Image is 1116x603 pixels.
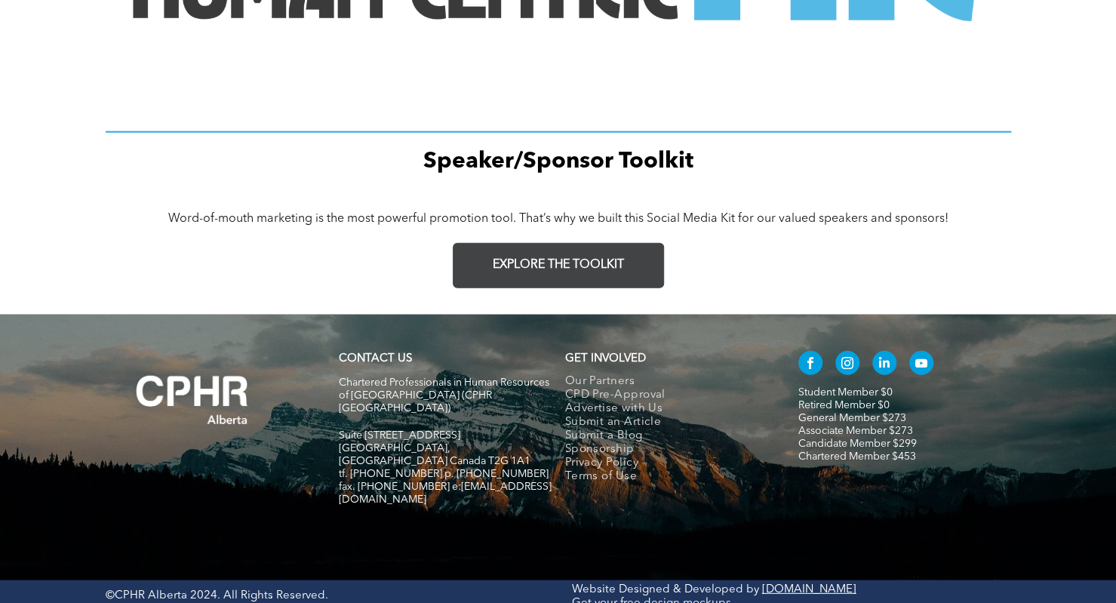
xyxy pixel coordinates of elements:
[339,469,549,479] span: tf. [PHONE_NUMBER] p. [PHONE_NUMBER]
[168,213,948,225] span: Word-of-mouth marketing is the most powerful promotion tool. That’s why we built this Social Medi...
[423,150,693,173] span: Speaker/Sponsor Toolkit
[798,438,917,449] a: Candidate Member $299
[762,584,856,595] a: [DOMAIN_NAME]
[453,243,664,288] a: EXPLORE THE TOOLKIT
[798,387,893,398] a: Student Member $0
[872,351,896,379] a: linkedin
[339,353,412,365] a: CONTACT US
[106,345,279,455] img: A white background with a few lines on it
[106,590,328,601] span: ©CPHR Alberta 2024. All Rights Reserved.
[565,389,767,402] a: CPD Pre-Approval
[572,584,759,595] a: Website Designed & Developed by
[565,402,767,416] a: Advertise with Us
[565,353,646,365] span: GET INVOLVED
[909,351,933,379] a: youtube
[565,375,767,389] a: Our Partners
[339,377,549,414] span: Chartered Professionals in Human Resources of [GEOGRAPHIC_DATA] (CPHR [GEOGRAPHIC_DATA])
[565,470,767,484] a: Terms of Use
[835,351,859,379] a: instagram
[339,443,530,466] span: [GEOGRAPHIC_DATA], [GEOGRAPHIC_DATA] Canada T2G 1A1
[798,351,822,379] a: facebook
[565,457,767,470] a: Privacy Policy
[798,413,906,423] a: General Member $273
[798,451,916,462] a: Chartered Member $453
[565,416,767,429] a: Submit an Article
[565,429,767,443] a: Submit a Blog
[565,443,767,457] a: Sponsorship
[798,400,890,411] a: Retired Member $0
[798,426,913,436] a: Associate Member $273
[339,481,552,505] span: fax. [PHONE_NUMBER] e:[EMAIL_ADDRESS][DOMAIN_NAME]
[493,258,624,272] span: EXPLORE THE TOOLKIT
[339,430,460,441] span: Suite [STREET_ADDRESS]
